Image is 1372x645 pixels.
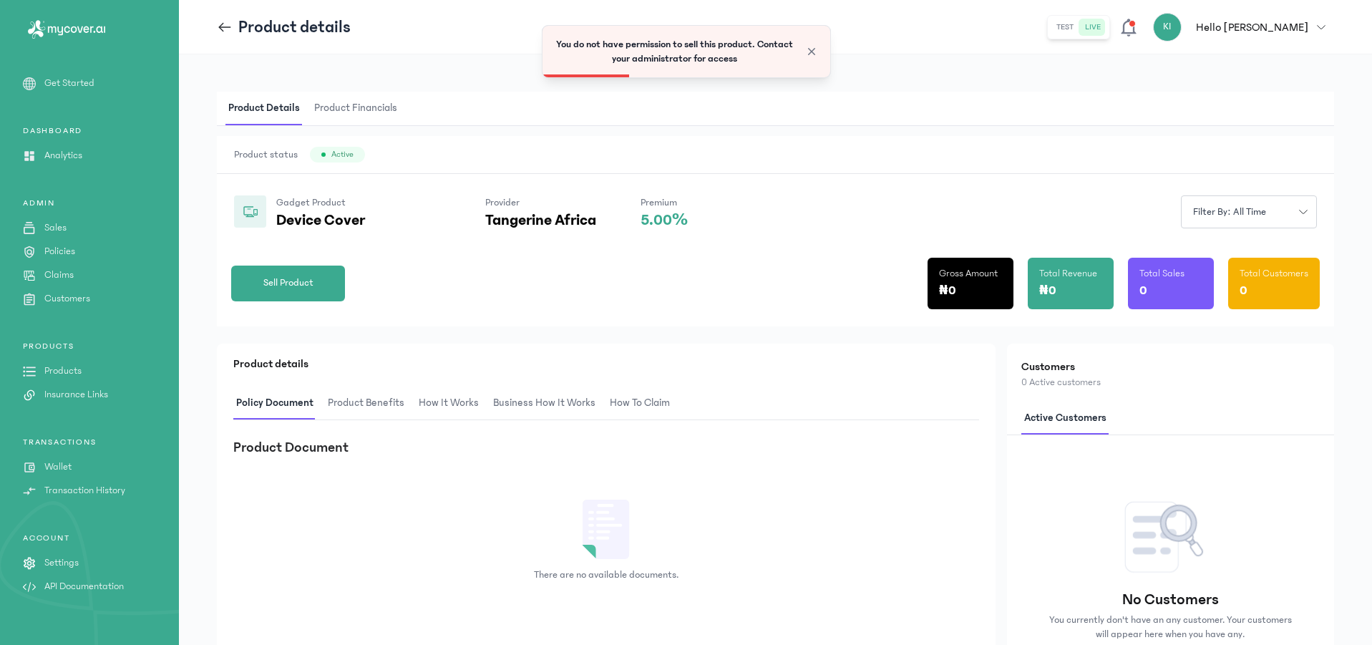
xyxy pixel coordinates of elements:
p: Tangerine Africa [485,212,596,229]
button: Product Benefits [325,387,416,420]
p: Get Started [44,76,94,91]
span: Provider [485,197,520,208]
p: API Documentation [44,579,124,594]
span: Filter by: all time [1184,205,1275,220]
button: Close [804,44,819,59]
p: Product details [238,16,351,39]
p: Total Sales [1139,266,1184,281]
p: Total Revenue [1039,266,1097,281]
p: Transaction History [44,483,125,498]
p: No Customers [1122,590,1219,610]
p: ₦0 [939,281,956,301]
p: Hello [PERSON_NAME] [1196,19,1308,36]
span: Gadget Product [276,197,346,208]
button: Sell Product [231,266,345,301]
p: You currently don't have an any customer. Your customers will appear here when you have any. [1045,613,1295,641]
p: 0 [1139,281,1147,301]
p: Policies [44,244,75,259]
span: Sell Product [263,276,313,291]
p: 0 [1240,281,1247,301]
span: Premium [641,197,677,208]
div: KI [1153,13,1182,42]
button: How to claim [607,387,681,420]
p: Products [44,364,82,379]
span: Product Details [225,92,303,125]
h2: Customers [1021,358,1320,375]
span: Active customers [1021,402,1109,435]
h3: Product Document [233,437,349,457]
p: Analytics [44,148,82,163]
p: 5.00% [641,212,688,229]
button: live [1079,19,1106,36]
button: Product Details [225,92,311,125]
span: Business How It Works [490,387,598,420]
span: Policy Document [233,387,316,420]
p: Sales [44,220,67,236]
button: Product Financials [311,92,409,125]
button: Policy Document [233,387,325,420]
p: Customers [44,291,90,306]
button: test [1051,19,1079,36]
span: How to claim [607,387,673,420]
span: Product Benefits [325,387,407,420]
p: ₦0 [1039,281,1056,301]
p: Insurance Links [44,387,108,402]
p: 0 Active customers [1021,375,1320,390]
button: Business How It Works [490,387,607,420]
p: Total Customers [1240,266,1308,281]
span: Product Financials [311,92,400,125]
p: Wallet [44,460,72,475]
span: Active [331,149,354,160]
p: Settings [44,556,79,571]
button: KIHello [PERSON_NAME] [1153,13,1334,42]
button: Active customers [1021,402,1118,435]
button: How It Works [416,387,490,420]
button: Filter by: all time [1181,195,1317,228]
span: How It Works [416,387,482,420]
span: You do not have permission to sell this product. Contact your administrator for access [556,39,793,64]
p: Claims [44,268,74,283]
span: Product status [234,147,298,162]
p: There are no available documents. [534,568,678,582]
p: Device Cover [276,212,441,229]
p: Gross Amount [939,266,998,281]
p: Product details [233,355,979,372]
